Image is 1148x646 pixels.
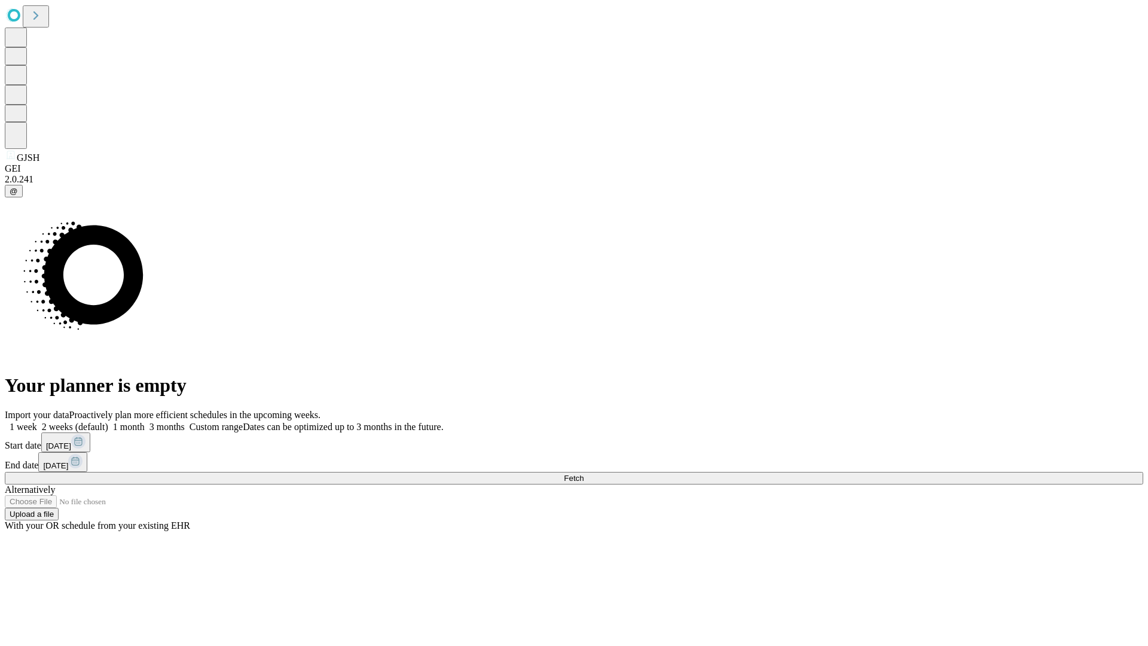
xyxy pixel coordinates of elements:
button: Upload a file [5,508,59,520]
span: Fetch [564,474,584,483]
button: [DATE] [41,432,90,452]
button: @ [5,185,23,197]
span: Alternatively [5,484,55,495]
div: GEI [5,163,1143,174]
span: [DATE] [46,441,71,450]
span: Dates can be optimized up to 3 months in the future. [243,422,443,432]
span: 2 weeks (default) [42,422,108,432]
span: Proactively plan more efficient schedules in the upcoming weeks. [69,410,320,420]
div: End date [5,452,1143,472]
button: [DATE] [38,452,87,472]
span: GJSH [17,153,39,163]
h1: Your planner is empty [5,374,1143,397]
div: Start date [5,432,1143,452]
span: Import your data [5,410,69,420]
button: Fetch [5,472,1143,484]
div: 2.0.241 [5,174,1143,185]
span: 3 months [149,422,185,432]
span: Custom range [190,422,243,432]
span: [DATE] [43,461,68,470]
span: 1 month [113,422,145,432]
span: @ [10,187,18,196]
span: With your OR schedule from your existing EHR [5,520,190,531]
span: 1 week [10,422,37,432]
